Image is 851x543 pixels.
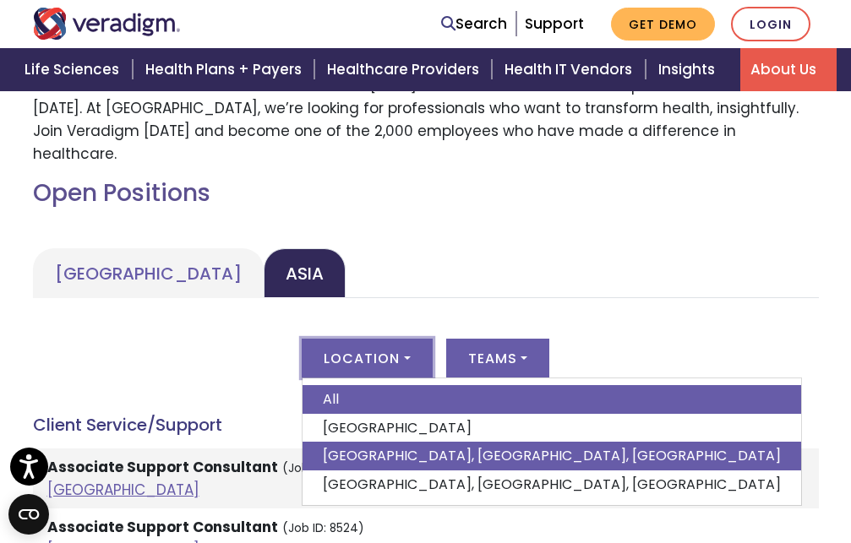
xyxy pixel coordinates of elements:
[33,8,181,40] img: Veradigm logo
[282,520,364,536] small: (Job ID: 8524)
[317,48,494,91] a: Healthcare Providers
[446,339,549,377] button: Teams
[33,248,264,298] a: [GEOGRAPHIC_DATA]
[303,385,801,414] a: All
[525,14,584,34] a: Support
[47,457,278,477] strong: Associate Support Consultant
[282,460,364,476] small: (Job ID: 8453)
[33,179,819,208] h2: Open Positions
[441,13,507,35] a: Search
[303,414,801,443] a: [GEOGRAPHIC_DATA]
[494,48,647,91] a: Health IT Vendors
[47,480,199,500] a: [GEOGRAPHIC_DATA]
[33,415,819,435] h4: Client Service/Support
[47,517,278,537] strong: Associate Support Consultant
[303,442,801,470] a: [GEOGRAPHIC_DATA], [GEOGRAPHIC_DATA], [GEOGRAPHIC_DATA]
[611,8,715,41] a: Get Demo
[33,51,819,166] p: Join a passionate team of dedicated associates who work side-by-side with caregivers, developers,...
[264,248,346,298] a: Asia
[135,48,317,91] a: Health Plans + Payers
[302,339,432,377] button: Location
[740,48,837,91] a: About Us
[303,470,801,499] a: [GEOGRAPHIC_DATA], [GEOGRAPHIC_DATA], [GEOGRAPHIC_DATA]
[8,494,49,535] button: Open CMP widget
[648,48,740,91] a: Insights
[14,48,134,91] a: Life Sciences
[731,7,810,41] a: Login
